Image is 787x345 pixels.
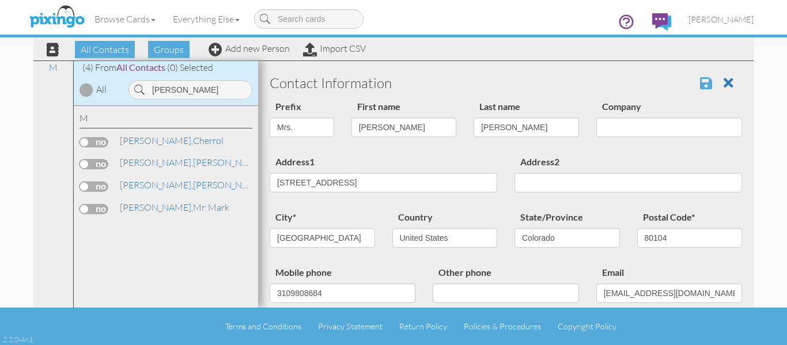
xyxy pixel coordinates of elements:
span: All Contacts [116,62,165,73]
span: [PERSON_NAME], [120,157,193,168]
label: Last name [474,99,526,115]
a: Add new Person [209,43,290,54]
div: 2.2.0-461 [3,334,33,344]
label: First name [351,99,406,115]
div: M [80,112,252,128]
label: Mobile phone [270,265,338,280]
div: All [96,83,107,96]
span: [PERSON_NAME], [120,202,193,213]
a: Browse Cards [86,5,164,33]
label: State/Province [514,210,589,225]
span: All Contacts [75,41,135,58]
a: Terms and Conditions [225,321,301,331]
a: Privacy Statement [318,321,383,331]
label: Prefix [270,99,307,115]
a: Everything Else [164,5,248,33]
span: (0) Selected [167,62,213,73]
div: (4) From [74,61,258,74]
a: [PERSON_NAME] [119,178,266,192]
span: [PERSON_NAME], [120,179,193,191]
img: pixingo logo [27,3,88,32]
a: M [43,60,63,74]
img: comments.svg [652,13,671,31]
span: [PERSON_NAME] [688,14,754,24]
a: Policies & Procedures [464,321,541,331]
label: Address1 [270,154,320,170]
a: Mr. Mark [119,200,230,214]
span: [PERSON_NAME], [120,135,193,146]
a: [PERSON_NAME] [680,5,762,34]
label: Company [596,99,647,115]
span: Groups [148,41,190,58]
h3: Contact Information [270,75,742,90]
label: Address2 [514,154,565,170]
label: Country [392,210,438,225]
label: Postal Code* [637,210,701,225]
a: Return Policy [399,321,447,331]
input: Search cards [254,9,364,29]
label: Other phone [433,265,497,280]
a: Import CSV [303,43,366,54]
label: city* [270,210,302,225]
a: Cherrol [119,134,225,147]
label: Email [596,265,630,280]
a: [PERSON_NAME] [119,156,266,169]
a: Copyright Policy [558,321,616,331]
